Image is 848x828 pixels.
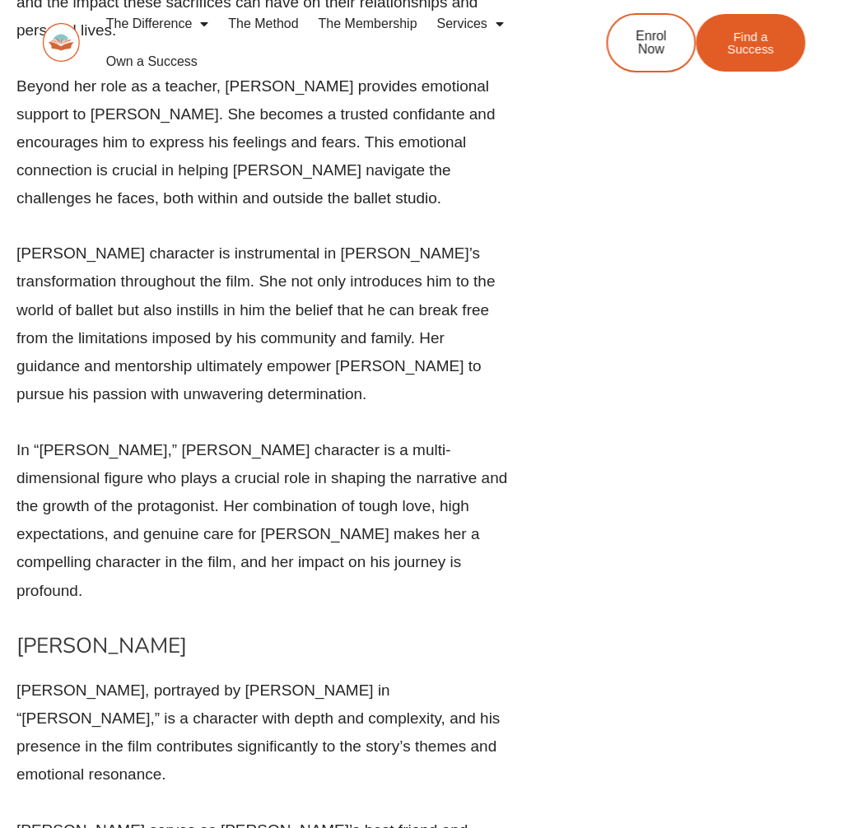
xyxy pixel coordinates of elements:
h3: [PERSON_NAME] [16,633,512,661]
iframe: Chat Widget [766,749,848,828]
a: Services [427,5,514,43]
p: Beyond her role as a teacher, [PERSON_NAME] provides emotional support to [PERSON_NAME]. She beco... [16,72,512,213]
a: The Difference [96,5,219,43]
nav: Menu [96,5,563,81]
p: [PERSON_NAME] character is instrumental in [PERSON_NAME]’s transformation throughout the film. Sh... [16,240,512,409]
p: [PERSON_NAME], portrayed by [PERSON_NAME] in “[PERSON_NAME],” is a character with depth and compl... [16,677,512,790]
a: Find a Success [697,14,806,72]
span: Enrol Now [633,30,670,56]
a: The Method [218,5,308,43]
p: In “[PERSON_NAME],” [PERSON_NAME] character is a multi-dimensional figure who plays a crucial rol... [16,437,512,606]
a: Enrol Now [607,13,697,72]
span: Find a Success [721,30,781,55]
a: The Membership [309,5,427,43]
a: Own a Success [96,43,207,81]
